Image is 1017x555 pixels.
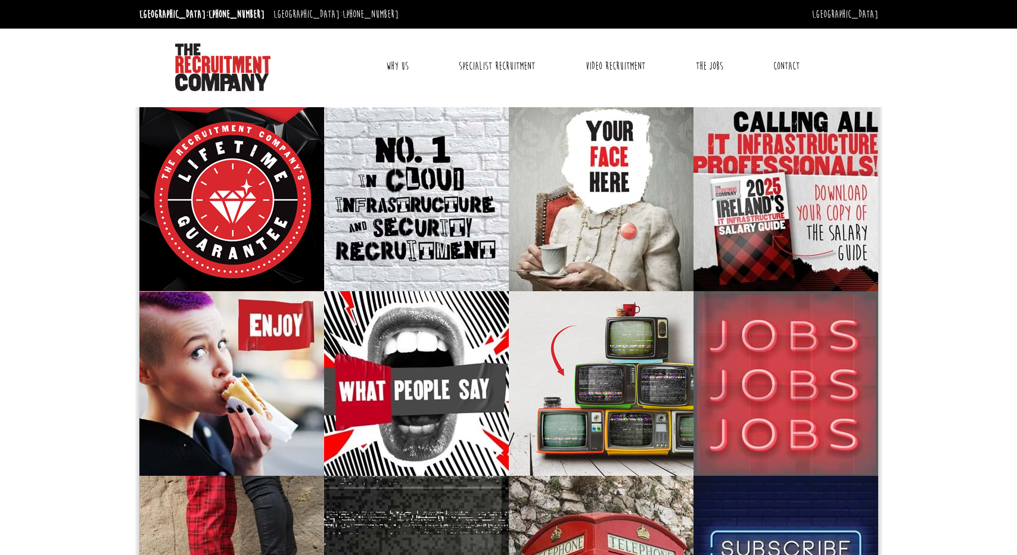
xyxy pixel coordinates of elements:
[812,8,878,21] a: [GEOGRAPHIC_DATA]
[136,5,268,24] li: [GEOGRAPHIC_DATA]:
[175,43,270,91] img: The Recruitment Company
[209,8,265,21] a: [PHONE_NUMBER]
[343,8,399,21] a: [PHONE_NUMBER]
[450,51,544,81] a: Specialist Recruitment
[270,5,402,24] li: [GEOGRAPHIC_DATA]:
[687,51,732,81] a: The Jobs
[577,51,654,81] a: Video Recruitment
[764,51,808,81] a: Contact
[377,51,418,81] a: Why Us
